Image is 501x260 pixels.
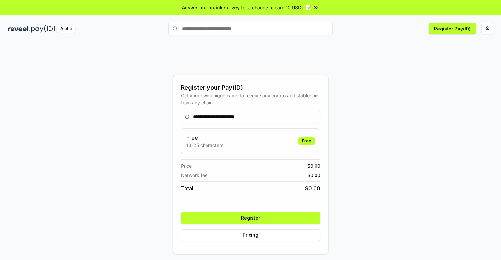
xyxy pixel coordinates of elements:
[181,83,320,92] div: Register your Pay(ID)
[181,212,320,224] button: Register
[298,137,315,145] div: Free
[305,184,320,192] span: $ 0.00
[241,4,311,11] span: for a chance to earn 10 USDT 📝
[181,92,320,106] div: Get your own unique name to receive any crypto and stablecoin, from any chain
[429,23,476,34] button: Register Pay(ID)
[181,162,192,169] span: Price
[31,25,55,33] img: pay_id
[181,184,193,192] span: Total
[307,162,320,169] span: $ 0.00
[182,4,240,11] span: Answer our quick survey
[186,142,223,149] p: 13-25 characters
[307,172,320,179] span: $ 0.00
[8,25,30,33] img: reveel_dark
[181,172,207,179] span: Network fee
[181,229,320,241] button: Pricing
[186,134,223,142] h3: Free
[57,25,75,33] div: Alpha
